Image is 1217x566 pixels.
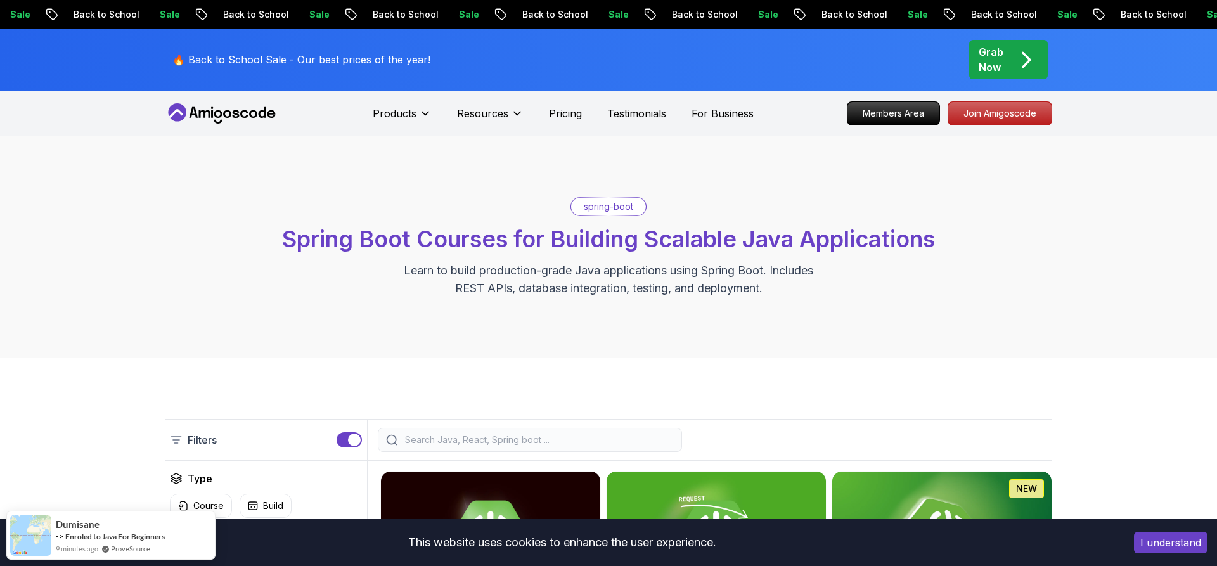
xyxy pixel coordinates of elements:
[188,471,212,486] h2: Type
[948,101,1052,125] a: Join Amigoscode
[589,8,630,21] p: Sale
[170,494,232,518] button: Course
[402,434,674,446] input: Search Java, React, Spring boot ...
[10,515,51,556] img: provesource social proof notification image
[979,44,1003,75] p: Grab Now
[1016,482,1037,495] p: NEW
[204,8,290,21] p: Back to School
[141,8,181,21] p: Sale
[607,106,666,121] a: Testimonials
[282,225,935,253] span: Spring Boot Courses for Building Scalable Java Applications
[354,8,440,21] p: Back to School
[1038,8,1079,21] p: Sale
[56,531,64,541] span: ->
[440,8,480,21] p: Sale
[188,432,217,447] p: Filters
[457,106,508,121] p: Resources
[56,543,98,554] span: 9 minutes ago
[373,106,432,131] button: Products
[10,529,1115,556] div: This website uses cookies to enhance the user experience.
[396,262,821,297] p: Learn to build production-grade Java applications using Spring Boot. Includes REST APIs, database...
[889,8,929,21] p: Sale
[503,8,589,21] p: Back to School
[193,499,224,512] p: Course
[1102,8,1188,21] p: Back to School
[739,8,780,21] p: Sale
[263,499,283,512] p: Build
[549,106,582,121] a: Pricing
[457,106,524,131] button: Resources
[952,8,1038,21] p: Back to School
[56,519,100,530] span: Dumisane
[65,531,165,542] a: Enroled to Java For Beginners
[847,101,940,125] a: Members Area
[111,543,150,554] a: ProveSource
[290,8,331,21] p: Sale
[653,8,739,21] p: Back to School
[584,200,633,213] p: spring-boot
[847,102,939,125] p: Members Area
[692,106,754,121] a: For Business
[240,494,292,518] button: Build
[1134,532,1207,553] button: Accept cookies
[55,8,141,21] p: Back to School
[948,102,1052,125] p: Join Amigoscode
[172,52,430,67] p: 🔥 Back to School Sale - Our best prices of the year!
[802,8,889,21] p: Back to School
[373,106,416,121] p: Products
